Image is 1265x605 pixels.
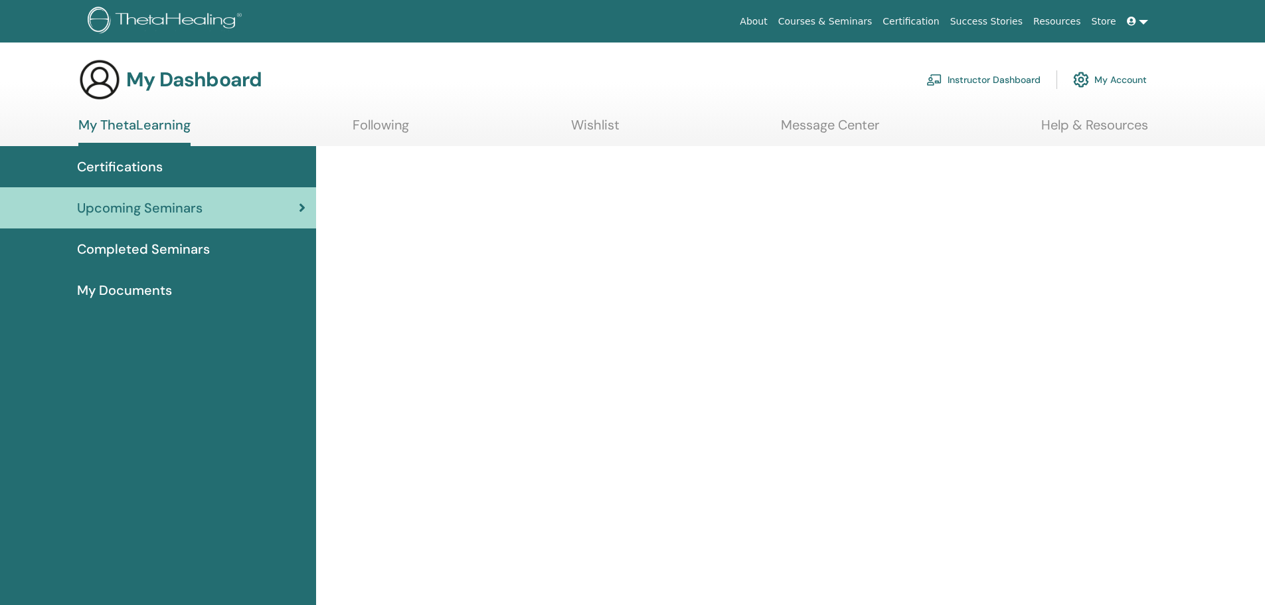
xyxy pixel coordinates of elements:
[926,74,942,86] img: chalkboard-teacher.svg
[945,9,1028,34] a: Success Stories
[1073,68,1089,91] img: cog.svg
[1028,9,1086,34] a: Resources
[1073,65,1147,94] a: My Account
[78,58,121,101] img: generic-user-icon.jpg
[77,239,210,259] span: Completed Seminars
[78,117,191,146] a: My ThetaLearning
[734,9,772,34] a: About
[77,198,203,218] span: Upcoming Seminars
[1086,9,1122,34] a: Store
[877,9,944,34] a: Certification
[926,65,1041,94] a: Instructor Dashboard
[571,117,620,143] a: Wishlist
[773,9,878,34] a: Courses & Seminars
[353,117,409,143] a: Following
[1041,117,1148,143] a: Help & Resources
[77,280,172,300] span: My Documents
[126,68,262,92] h3: My Dashboard
[781,117,879,143] a: Message Center
[77,157,163,177] span: Certifications
[88,7,246,37] img: logo.png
